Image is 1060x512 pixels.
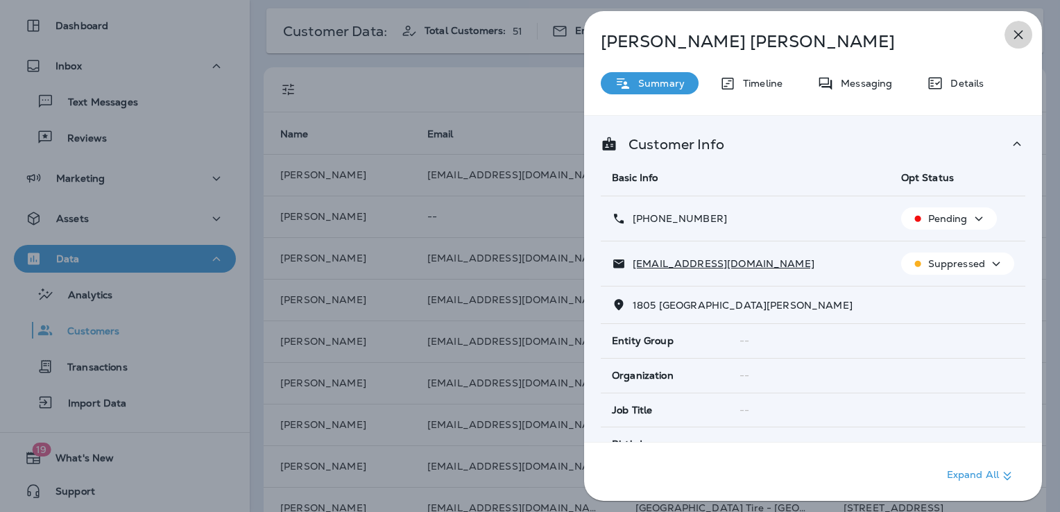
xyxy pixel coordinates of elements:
p: [PERSON_NAME] [PERSON_NAME] [601,32,980,51]
p: Messaging [834,78,892,89]
span: Job Title [612,404,652,416]
span: Organization [612,370,674,382]
span: -- [740,334,749,347]
p: Customer Info [617,139,724,150]
p: Pending [928,213,968,224]
button: Expand All [941,463,1021,488]
span: Entity Group [612,335,674,347]
span: Basic Info [612,171,658,184]
span: -- [740,438,749,451]
p: Details [943,78,984,89]
span: Birthday [612,438,653,450]
p: [EMAIL_ADDRESS][DOMAIN_NAME] [626,258,814,269]
button: Pending [901,207,997,230]
p: Expand All [947,468,1016,484]
p: Timeline [736,78,783,89]
span: Opt Status [901,171,954,184]
p: [PHONE_NUMBER] [626,213,727,224]
span: -- [740,369,749,382]
button: Suppressed [901,253,1014,275]
span: -- [740,404,749,416]
p: Suppressed [928,258,985,269]
span: 1805 [GEOGRAPHIC_DATA][PERSON_NAME] [633,299,853,312]
p: Summary [631,78,685,89]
